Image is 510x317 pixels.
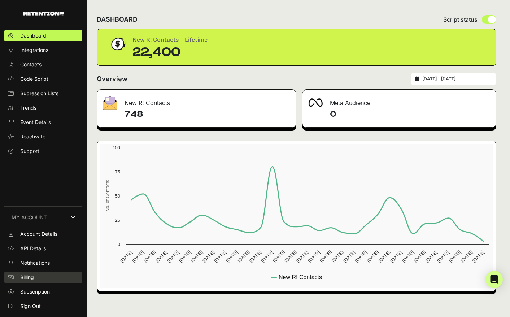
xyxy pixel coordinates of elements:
[97,74,127,84] h2: Overview
[213,250,227,264] text: [DATE]
[225,250,239,264] text: [DATE]
[20,61,42,68] span: Contacts
[436,250,450,264] text: [DATE]
[178,250,192,264] text: [DATE]
[115,193,120,199] text: 50
[485,271,503,288] div: Open Intercom Messenger
[119,250,133,264] text: [DATE]
[132,35,208,45] div: New R! Contacts - Lifetime
[97,90,296,111] div: New R! Contacts
[443,15,478,24] span: Script status
[201,250,215,264] text: [DATE]
[330,109,491,120] h4: 0
[272,250,286,264] text: [DATE]
[413,250,427,264] text: [DATE]
[283,250,297,264] text: [DATE]
[189,250,204,264] text: [DATE]
[103,96,117,110] img: fa-envelope-19ae18322b30453b285274b1b8af3d052b27d846a4fbe8435d1a52b978f639a2.png
[115,169,120,175] text: 75
[459,250,474,264] text: [DATE]
[4,228,82,240] a: Account Details
[4,30,82,41] a: Dashboard
[401,250,415,264] text: [DATE]
[4,286,82,298] a: Subscription
[330,250,344,264] text: [DATE]
[448,250,462,264] text: [DATE]
[4,206,82,228] a: MY ACCOUNT
[97,14,138,25] h2: DASHBOARD
[295,250,309,264] text: [DATE]
[20,75,48,83] span: Code Script
[20,303,41,310] span: Sign Out
[248,250,262,264] text: [DATE]
[4,145,82,157] a: Support
[20,274,34,281] span: Billing
[166,250,180,264] text: [DATE]
[4,44,82,56] a: Integrations
[424,250,439,264] text: [DATE]
[354,250,368,264] text: [DATE]
[131,250,145,264] text: [DATE]
[109,35,127,53] img: dollar-coin-05c43ed7efb7bc0c12610022525b4bbbb207c7efeef5aecc26f025e68dcafac9.png
[389,250,403,264] text: [DATE]
[4,131,82,142] a: Reactivate
[279,274,322,280] text: New R! Contacts
[4,272,82,283] a: Billing
[236,250,250,264] text: [DATE]
[154,250,169,264] text: [DATE]
[4,88,82,99] a: Supression Lists
[260,250,274,264] text: [DATE]
[105,180,110,212] text: No. of Contacts
[4,243,82,254] a: API Details
[319,250,333,264] text: [DATE]
[125,109,290,120] h4: 748
[20,90,58,97] span: Supression Lists
[23,12,64,16] img: Retention.com
[302,90,496,111] div: Meta Audience
[20,245,46,252] span: API Details
[20,104,36,111] span: Trends
[4,73,82,85] a: Code Script
[4,59,82,70] a: Contacts
[308,98,323,107] img: fa-meta-2f981b61bb99beabf952f7030308934f19ce035c18b003e963880cc3fabeebb7.png
[20,259,50,267] span: Notifications
[4,102,82,114] a: Trends
[4,257,82,269] a: Notifications
[20,148,39,155] span: Support
[366,250,380,264] text: [DATE]
[20,119,51,126] span: Event Details
[342,250,356,264] text: [DATE]
[20,288,50,295] span: Subscription
[307,250,321,264] text: [DATE]
[20,133,45,140] span: Reactivate
[118,242,120,247] text: 0
[4,300,82,312] a: Sign Out
[471,250,485,264] text: [DATE]
[4,116,82,128] a: Event Details
[20,47,48,54] span: Integrations
[143,250,157,264] text: [DATE]
[377,250,391,264] text: [DATE]
[132,45,208,60] div: 22,400
[113,145,120,150] text: 100
[20,230,57,238] span: Account Details
[115,217,120,223] text: 25
[12,214,47,221] span: MY ACCOUNT
[20,32,46,39] span: Dashboard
